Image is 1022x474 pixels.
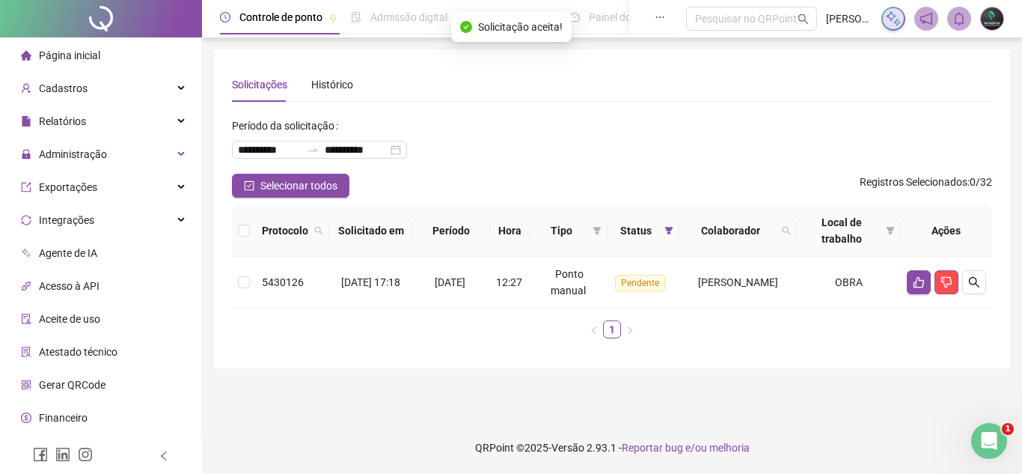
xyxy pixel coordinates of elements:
[940,276,952,288] span: dislike
[39,313,100,325] span: Aceite de uso
[797,257,901,309] td: OBRA
[329,205,413,257] th: Solicitado em
[351,12,361,22] span: file-done
[551,442,584,454] span: Versão
[569,12,580,22] span: dashboard
[590,219,605,242] span: filter
[613,222,658,239] span: Status
[883,211,898,250] span: filter
[39,412,88,424] span: Financeiro
[621,320,639,338] li: Próxima página
[480,11,556,23] span: Gestão de férias
[314,226,323,235] span: search
[860,174,992,198] span: : 0 / 32
[39,379,105,391] span: Gerar QRCode
[615,275,665,291] span: Pendente
[490,205,530,257] th: Hora
[589,11,647,23] span: Painel do DP
[21,182,31,192] span: export
[981,7,1003,30] img: 35618
[232,114,344,138] label: Período da solicitação
[968,276,980,288] span: search
[328,13,337,22] span: pushpin
[21,215,31,225] span: sync
[55,447,70,462] span: linkedin
[21,50,31,61] span: home
[21,116,31,127] span: file
[232,76,287,93] div: Solicitações
[664,226,673,235] span: filter
[239,11,322,23] span: Controle de ponto
[311,76,353,93] div: Histórico
[39,115,86,127] span: Relatórios
[622,442,750,454] span: Reportar bug e/ou melhoria
[307,144,319,156] span: to
[39,82,88,94] span: Cadastros
[21,347,31,357] span: solution
[435,276,465,288] span: [DATE]
[860,176,967,188] span: Registros Selecionados
[585,320,603,338] button: left
[685,222,777,239] span: Colaborador
[413,205,490,257] th: Período
[220,12,230,22] span: clock-circle
[262,276,304,288] span: 5430126
[307,144,319,156] span: swap-right
[478,19,563,35] span: Solicitação aceita!
[232,174,349,198] button: Selecionar todos
[39,181,97,193] span: Exportações
[39,346,117,358] span: Atestado técnico
[907,222,986,239] div: Ações
[341,276,400,288] span: [DATE] 17:18
[661,219,676,242] span: filter
[39,148,107,160] span: Administração
[496,276,522,288] span: 12:27
[262,222,308,239] span: Protocolo
[698,276,778,288] span: [PERSON_NAME]
[33,447,48,462] span: facebook
[782,226,791,235] span: search
[952,12,966,25] span: bell
[21,314,31,324] span: audit
[779,219,794,242] span: search
[971,423,1007,459] iframe: Intercom live chat
[593,226,602,235] span: filter
[1002,423,1014,435] span: 1
[21,413,31,423] span: dollar
[21,149,31,159] span: lock
[590,326,599,335] span: left
[202,422,1022,474] footer: QRPoint © 2025 - 2.93.1 -
[260,177,337,194] span: Selecionar todos
[39,214,94,226] span: Integrações
[159,451,169,461] span: left
[826,10,872,27] span: [PERSON_NAME]
[621,320,639,338] button: right
[604,321,620,338] a: 1
[803,214,880,247] span: Local de trabalho
[39,49,100,61] span: Página inicial
[920,12,933,25] span: notification
[585,320,603,338] li: Página anterior
[460,21,472,33] span: check-circle
[21,83,31,94] span: user-add
[886,226,895,235] span: filter
[370,11,447,23] span: Admissão digital
[913,276,925,288] span: like
[21,281,31,291] span: api
[625,326,634,335] span: right
[885,10,902,27] img: sparkle-icon.fc2bf0ac1784a2077858766a79e2daf3.svg
[311,219,326,242] span: search
[39,280,100,292] span: Acesso à API
[39,247,97,259] span: Agente de IA
[551,268,586,297] span: Ponto manual
[244,180,254,191] span: check-square
[655,12,665,22] span: ellipsis
[21,380,31,390] span: qrcode
[603,320,621,338] li: 1
[798,13,809,25] span: search
[536,222,587,239] span: Tipo
[78,447,93,462] span: instagram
